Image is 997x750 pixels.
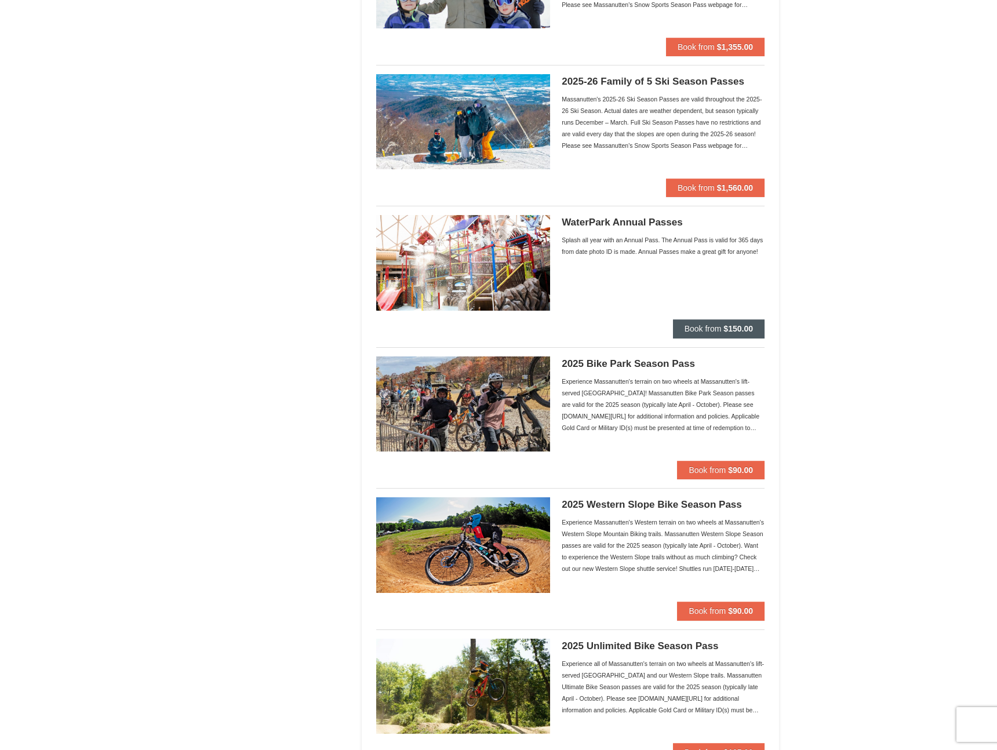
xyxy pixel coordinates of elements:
span: Book from [689,465,726,475]
strong: $1,355.00 [717,42,753,52]
img: 6619937-36-230dbc92.jpg [376,215,550,310]
div: Experience Massanutten's Western terrain on two wheels at Massanutten's Western Slope Mountain Bi... [562,516,765,574]
h5: 2025 Bike Park Season Pass [562,358,765,370]
h5: 2025 Western Slope Bike Season Pass [562,499,765,511]
strong: $150.00 [723,324,753,333]
span: Book from [689,606,726,616]
h5: WaterPark Annual Passes [562,217,765,228]
button: Book from $1,560.00 [666,179,765,197]
img: 6619937-163-6ccc3969.jpg [376,356,550,452]
strong: $1,560.00 [717,183,753,192]
strong: $90.00 [728,465,753,475]
strong: $90.00 [728,606,753,616]
span: Book from [678,183,715,192]
button: Book from $90.00 [677,602,765,620]
img: 6619937-205-1660e5b5.jpg [376,74,550,169]
div: Experience Massanutten's terrain on two wheels at Massanutten's lift-served [GEOGRAPHIC_DATA]! Ma... [562,376,765,434]
h5: 2025 Unlimited Bike Season Pass [562,640,765,652]
span: Book from [678,42,715,52]
div: Experience all of Massanutten's terrain on two wheels at Massanutten's lift-served [GEOGRAPHIC_DA... [562,658,765,716]
h5: 2025-26 Family of 5 Ski Season Passes [562,76,765,88]
button: Book from $90.00 [677,461,765,479]
span: Book from [685,324,722,333]
img: 6619937-192-d2455562.jpg [376,639,550,734]
div: Splash all year with an Annual Pass. The Annual Pass is valid for 365 days from date photo ID is ... [562,234,765,257]
button: Book from $150.00 [673,319,765,338]
div: Massanutten's 2025-26 Ski Season Passes are valid throughout the 2025-26 Ski Season. Actual dates... [562,93,765,151]
button: Book from $1,355.00 [666,38,765,56]
img: 6619937-132-b5a99bb0.jpg [376,497,550,592]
